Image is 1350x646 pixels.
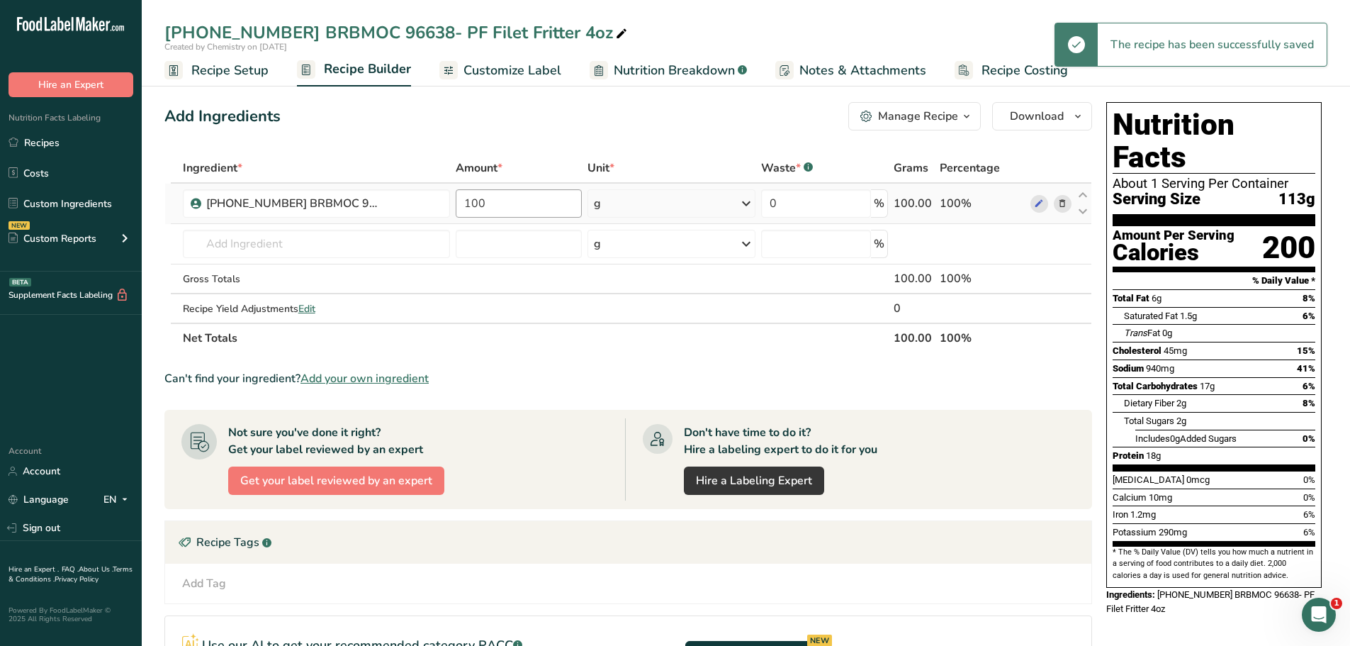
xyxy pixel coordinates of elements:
div: About 1 Serving Per Container [1113,177,1315,191]
button: Hire an Expert [9,72,133,97]
span: Recipe Builder [324,60,411,79]
span: Sodium [1113,363,1144,374]
span: 41% [1297,363,1315,374]
a: Terms & Conditions . [9,564,133,584]
div: The recipe has been successfully saved [1098,23,1327,66]
span: Ingredients: [1106,589,1155,600]
button: Get your label reviewed by an expert [228,467,444,495]
span: Amount [456,160,502,177]
span: 2g [1176,416,1186,426]
span: 0mcg [1186,474,1210,485]
a: About Us . [79,564,113,574]
span: 18g [1146,450,1161,461]
span: 6% [1303,527,1315,538]
div: g [594,195,601,212]
span: Unit [587,160,614,177]
input: Add Ingredient [183,230,450,258]
span: Percentage [940,160,1000,177]
span: 8% [1303,398,1315,408]
a: FAQ . [62,564,79,574]
span: 1 [1331,598,1342,609]
div: Calories [1113,243,1234,263]
div: Recipe Yield Adjustments [183,301,450,316]
span: Total Carbohydrates [1113,381,1198,391]
span: 17g [1200,381,1215,391]
span: Calcium [1113,492,1147,503]
span: 1.2mg [1130,509,1156,520]
span: [MEDICAL_DATA] [1113,474,1184,485]
span: Grams [894,160,928,177]
span: Ingredient [183,160,242,177]
div: 100.00 [894,195,934,212]
div: 0 [894,300,934,317]
span: Recipe Setup [191,61,269,80]
span: 45mg [1164,345,1187,356]
iframe: Intercom live chat [1302,598,1336,632]
button: Download [992,102,1092,130]
span: Total Sugars [1124,416,1174,426]
span: Notes & Attachments [799,61,926,80]
span: Iron [1113,509,1128,520]
span: [PHONE_NUMBER] BRBMOC 96638- PF Filet Fritter 4oz [1106,589,1315,614]
div: Not sure you've done it right? Get your label reviewed by an expert [228,424,423,458]
span: Saturated Fat [1124,311,1178,321]
span: 940mg [1146,363,1174,374]
div: 200 [1262,229,1315,267]
div: Recipe Tags [165,521,1091,564]
a: Recipe Builder [297,53,411,87]
h1: Nutrition Facts [1113,108,1315,174]
button: Manage Recipe [848,102,981,130]
a: Customize Label [439,55,561,87]
span: Created by Chemistry on [DATE] [164,41,287,52]
div: Add Ingredients [164,105,281,128]
i: Trans [1124,328,1147,338]
span: 0g [1170,433,1180,444]
span: Download [1010,108,1064,125]
span: 10mg [1149,492,1172,503]
div: [PHONE_NUMBER] BRBMOC 96638- PF Filet Fritter 4oz [164,20,630,45]
a: Recipe Costing [955,55,1068,87]
th: 100.00 [891,323,937,352]
div: 100% [940,195,1025,212]
span: 0% [1303,433,1315,444]
span: Recipe Costing [981,61,1068,80]
div: Powered By FoodLabelMaker © 2025 All Rights Reserved [9,606,133,623]
span: 1.5g [1180,311,1197,321]
span: Cholesterol [1113,345,1161,356]
div: 100% [940,270,1025,287]
div: Gross Totals [183,272,450,286]
div: Custom Reports [9,231,96,246]
a: Nutrition Breakdown [590,55,747,87]
section: * The % Daily Value (DV) tells you how much a nutrient in a serving of food contributes to a dail... [1113,547,1315,581]
span: Dietary Fiber [1124,398,1174,408]
span: 0% [1303,492,1315,503]
div: 100.00 [894,270,934,287]
span: Includes Added Sugars [1135,433,1237,444]
span: Add your own ingredient [300,370,429,387]
span: Total Fat [1113,293,1149,303]
span: 8% [1303,293,1315,303]
div: EN [103,491,133,508]
span: 6g [1152,293,1161,303]
div: Manage Recipe [878,108,958,125]
span: Get your label reviewed by an expert [240,472,432,489]
span: 2g [1176,398,1186,408]
span: Edit [298,302,315,316]
span: 0% [1303,474,1315,485]
a: Notes & Attachments [775,55,926,87]
span: 113g [1278,191,1315,208]
span: Nutrition Breakdown [614,61,735,80]
section: % Daily Value * [1113,272,1315,289]
span: 0g [1162,328,1172,338]
span: 6% [1303,311,1315,321]
div: NEW [9,221,30,230]
div: g [594,235,601,252]
div: Waste [761,160,813,177]
span: 6% [1303,509,1315,520]
a: Language [9,487,69,512]
span: Customize Label [463,61,561,80]
span: Fat [1124,328,1160,338]
div: BETA [9,278,31,286]
span: 6% [1303,381,1315,391]
div: [PHONE_NUMBER] BRBMOC 96638- PF Filet Fritter 4oz [206,195,383,212]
